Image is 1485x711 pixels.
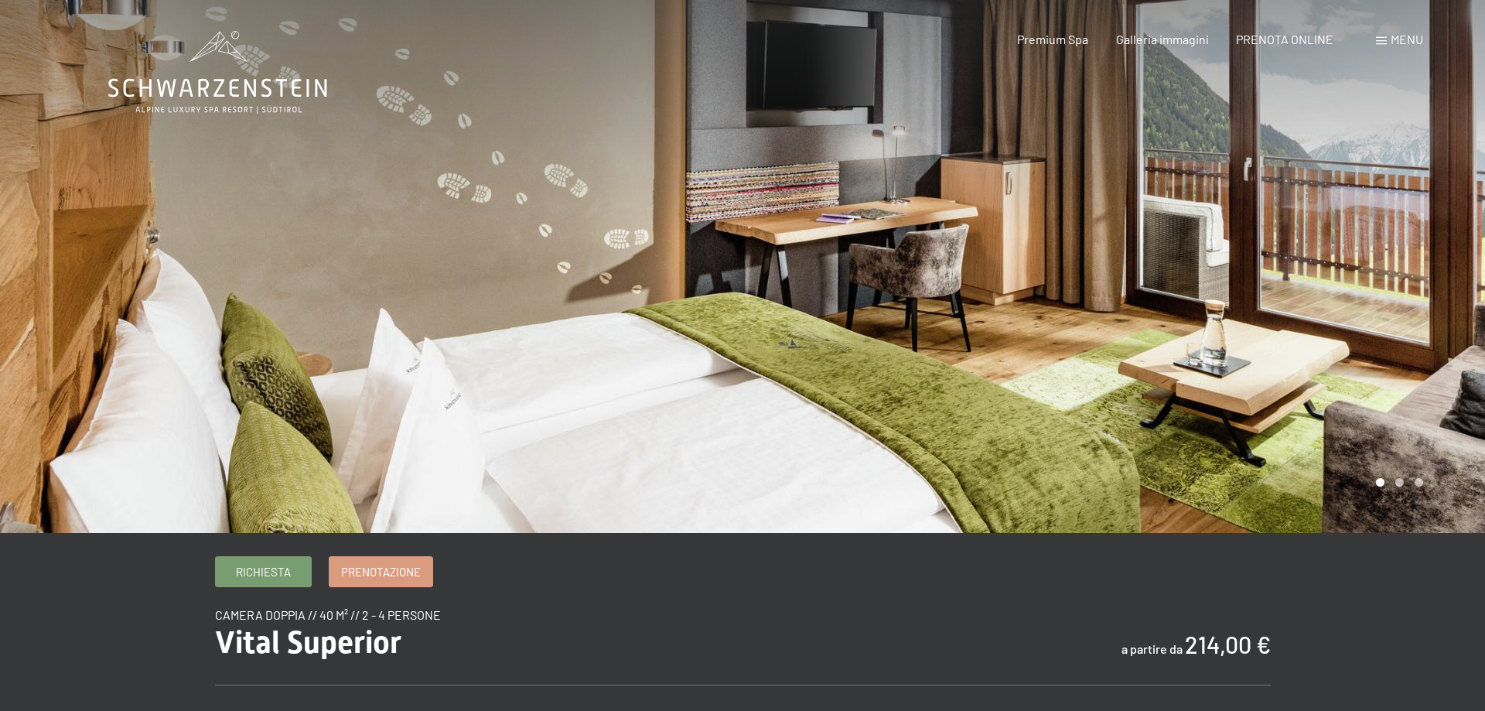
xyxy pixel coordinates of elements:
[341,564,421,580] span: Prenotazione
[1017,32,1088,46] a: Premium Spa
[215,607,441,622] span: camera doppia // 40 m² // 2 - 4 persone
[216,557,311,586] a: Richiesta
[215,624,401,661] span: Vital Superior
[1185,631,1271,658] b: 214,00 €
[1121,641,1183,656] span: a partire da
[329,557,432,586] a: Prenotazione
[236,564,291,580] span: Richiesta
[1116,32,1209,46] a: Galleria immagini
[1391,32,1423,46] span: Menu
[1236,32,1333,46] a: PRENOTA ONLINE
